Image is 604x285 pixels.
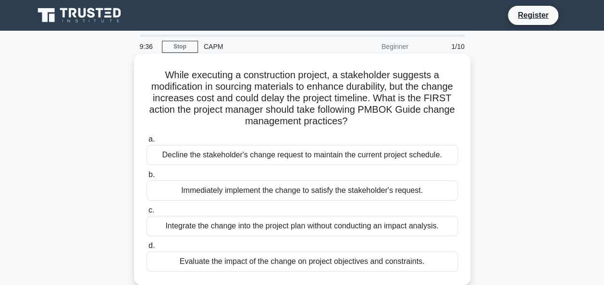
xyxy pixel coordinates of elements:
div: Immediately implement the change to satisfy the stakeholder's request. [147,180,458,201]
span: c. [148,206,154,214]
div: Decline the stakeholder's change request to maintain the current project schedule. [147,145,458,165]
div: CAPM [198,37,330,56]
div: Beginner [330,37,414,56]
span: a. [148,135,155,143]
div: 9:36 [134,37,162,56]
a: Stop [162,41,198,53]
span: d. [148,241,155,249]
span: b. [148,170,155,178]
div: Integrate the change into the project plan without conducting an impact analysis. [147,216,458,236]
a: Register [512,9,554,21]
div: Evaluate the impact of the change on project objectives and constraints. [147,251,458,272]
div: 1/10 [414,37,470,56]
h5: While executing a construction project, a stakeholder suggests a modification in sourcing materia... [146,69,459,128]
